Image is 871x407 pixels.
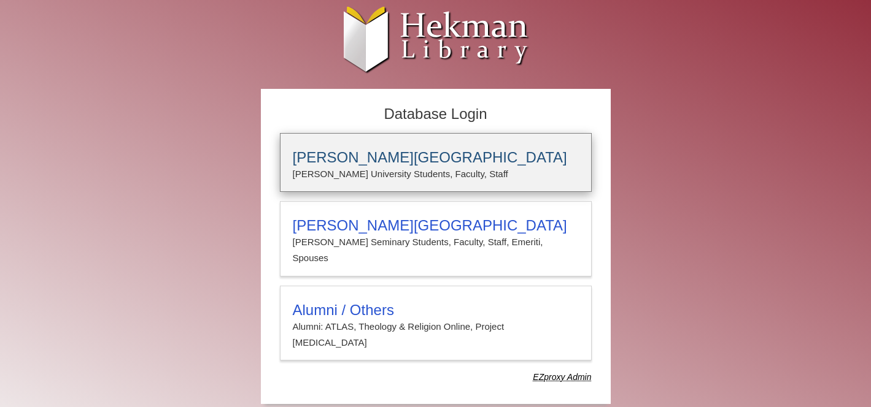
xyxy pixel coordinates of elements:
[293,166,579,182] p: [PERSON_NAME] University Students, Faculty, Staff
[293,234,579,267] p: [PERSON_NAME] Seminary Students, Faculty, Staff, Emeriti, Spouses
[293,217,579,234] h3: [PERSON_NAME][GEOGRAPHIC_DATA]
[293,149,579,166] h3: [PERSON_NAME][GEOGRAPHIC_DATA]
[293,302,579,351] summary: Alumni / OthersAlumni: ATLAS, Theology & Religion Online, Project [MEDICAL_DATA]
[293,319,579,351] p: Alumni: ATLAS, Theology & Religion Online, Project [MEDICAL_DATA]
[280,201,592,276] a: [PERSON_NAME][GEOGRAPHIC_DATA][PERSON_NAME] Seminary Students, Faculty, Staff, Emeriti, Spouses
[293,302,579,319] h3: Alumni / Others
[280,133,592,192] a: [PERSON_NAME][GEOGRAPHIC_DATA][PERSON_NAME] University Students, Faculty, Staff
[274,102,598,127] h2: Database Login
[533,372,591,382] dfn: Use Alumni login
